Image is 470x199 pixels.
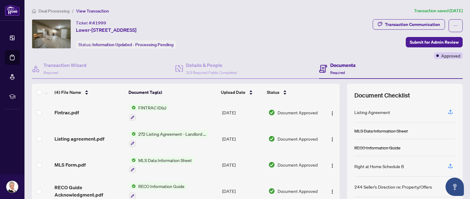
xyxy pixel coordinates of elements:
[92,20,106,26] span: 41999
[54,135,104,142] span: Listing agreement.pdf
[5,5,20,16] img: logo
[327,108,337,117] button: Logo
[327,160,337,170] button: Logo
[76,26,136,34] span: Lower-[STREET_ADDRESS]
[76,19,106,26] div: Ticket #:
[186,61,237,69] h4: Details & People
[221,89,245,96] span: Upload Date
[268,161,275,168] img: Document Status
[126,84,219,101] th: Document Tag(s)
[330,189,335,194] img: Logo
[354,163,404,170] div: Right at Home Schedule B
[43,61,87,69] h4: Transaction Wizard
[327,134,337,144] button: Logo
[385,20,440,29] div: Transaction Communication
[354,144,401,151] div: RECO Information Guide
[76,40,176,49] div: Status:
[327,186,337,196] button: Logo
[129,157,136,164] img: Status Icon
[54,161,86,168] span: MLS Form.pdf
[330,61,356,69] h4: Documents
[330,70,345,75] span: Required
[54,89,81,96] span: (4) File Name
[373,19,445,30] button: Transaction Communication
[414,7,463,14] article: Transaction saved [DATE]
[267,89,279,96] span: Status
[136,183,187,190] span: RECO Information Guide
[220,126,266,152] td: [DATE]
[278,161,318,168] span: Document Approved
[92,42,173,47] span: Information Updated - Processing Pending
[76,8,109,14] span: View Transaction
[278,109,318,116] span: Document Approved
[52,84,126,101] th: (4) File Name
[129,131,208,147] button: Status Icon272 Listing Agreement - Landlord Designated Representation Agreement Authority to Offe...
[32,9,36,13] span: home
[330,163,335,168] img: Logo
[354,91,410,100] span: Document Checklist
[220,152,266,178] td: [DATE]
[72,7,74,14] li: /
[54,109,79,116] span: Fintrac.pdf
[268,109,275,116] img: Document Status
[330,137,335,142] img: Logo
[218,84,264,101] th: Upload Date
[129,104,169,121] button: Status IconFINTRAC ID(s)
[39,8,69,14] span: Deal Processing
[406,37,463,47] button: Submit for Admin Review
[264,84,322,101] th: Status
[136,157,194,164] span: MLS Data Information Sheet
[278,188,318,194] span: Document Approved
[453,24,458,28] span: ellipsis
[32,20,71,48] img: IMG-W12254577_1.jpg
[43,70,58,75] span: Required
[354,109,390,116] div: Listing Agreement
[354,127,408,134] div: MLS Data Information Sheet
[268,188,275,194] img: Document Status
[129,183,136,190] img: Status Icon
[354,183,432,190] div: 244 Seller’s Direction re: Property/Offers
[446,178,464,196] button: Open asap
[129,157,194,173] button: Status IconMLS Data Information Sheet
[129,131,136,137] img: Status Icon
[410,37,459,47] span: Submit for Admin Review
[136,104,169,111] span: FINTRAC ID(s)
[186,70,237,75] span: 3/3 Required Fields Completed
[54,184,124,198] span: RECO Guide Acknowledgment.pdf
[6,181,18,193] img: Profile Icon
[330,111,335,116] img: Logo
[136,131,208,137] span: 272 Listing Agreement - Landlord Designated Representation Agreement Authority to Offer for Lease
[220,99,266,126] td: [DATE]
[268,135,275,142] img: Document Status
[441,52,460,59] span: Approved
[278,135,318,142] span: Document Approved
[129,104,136,111] img: Status Icon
